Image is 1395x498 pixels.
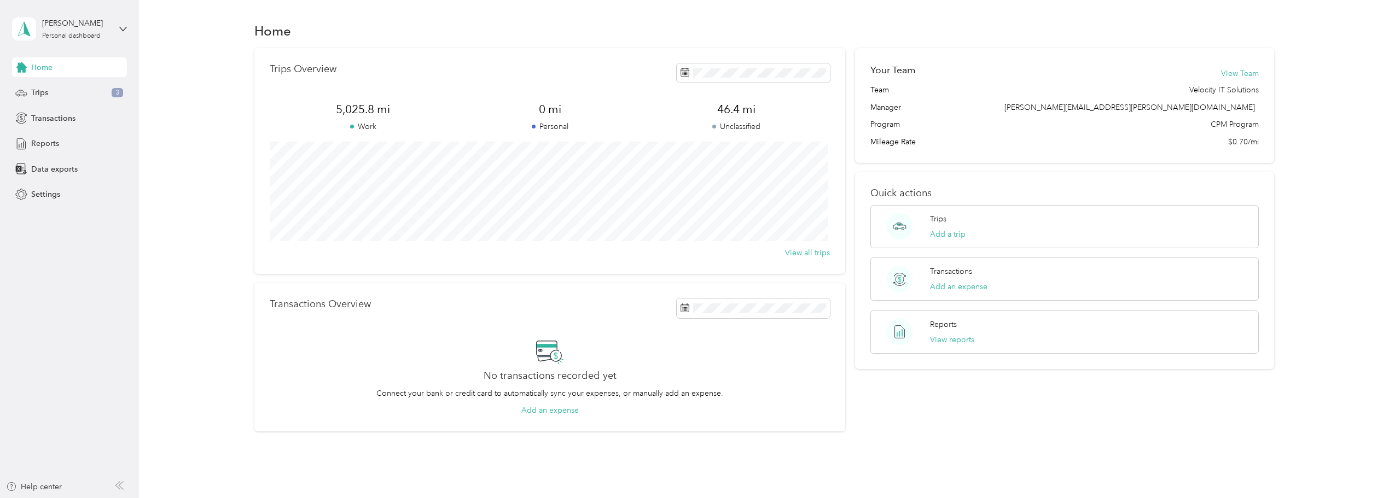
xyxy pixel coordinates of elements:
[31,138,59,149] span: Reports
[270,298,371,310] p: Transactions Overview
[31,62,53,73] span: Home
[1004,103,1255,112] span: [PERSON_NAME][EMAIL_ADDRESS][PERSON_NAME][DOMAIN_NAME]
[112,88,123,98] span: 3
[870,63,915,77] h2: Your Team
[930,281,987,292] button: Add an expense
[643,102,830,117] span: 46.4 mi
[31,189,60,200] span: Settings
[521,405,579,416] button: Add an expense
[643,121,830,132] p: Unclassified
[1189,84,1259,96] span: Velocity IT Solutions
[484,370,617,382] h2: No transactions recorded yet
[31,113,75,124] span: Transactions
[870,188,1259,199] p: Quick actions
[870,84,889,96] span: Team
[270,121,456,132] p: Work
[930,319,957,330] p: Reports
[930,213,946,225] p: Trips
[254,25,291,37] h1: Home
[31,87,48,98] span: Trips
[42,17,111,29] div: [PERSON_NAME]
[6,481,62,493] button: Help center
[1334,437,1395,498] iframe: Everlance-gr Chat Button Frame
[1211,119,1259,130] span: CPM Program
[870,119,900,130] span: Program
[456,121,643,132] p: Personal
[42,33,101,39] div: Personal dashboard
[31,163,78,175] span: Data exports
[270,63,336,75] p: Trips Overview
[456,102,643,117] span: 0 mi
[376,388,723,399] p: Connect your bank or credit card to automatically sync your expenses, or manually add an expense.
[930,334,974,345] button: View reports
[270,102,456,117] span: 5,025.8 mi
[1228,136,1259,148] span: $0.70/mi
[785,247,830,259] button: View all trips
[930,266,972,277] p: Transactions
[870,102,901,113] span: Manager
[1221,68,1259,79] button: View Team
[930,229,966,240] button: Add a trip
[870,136,916,148] span: Mileage Rate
